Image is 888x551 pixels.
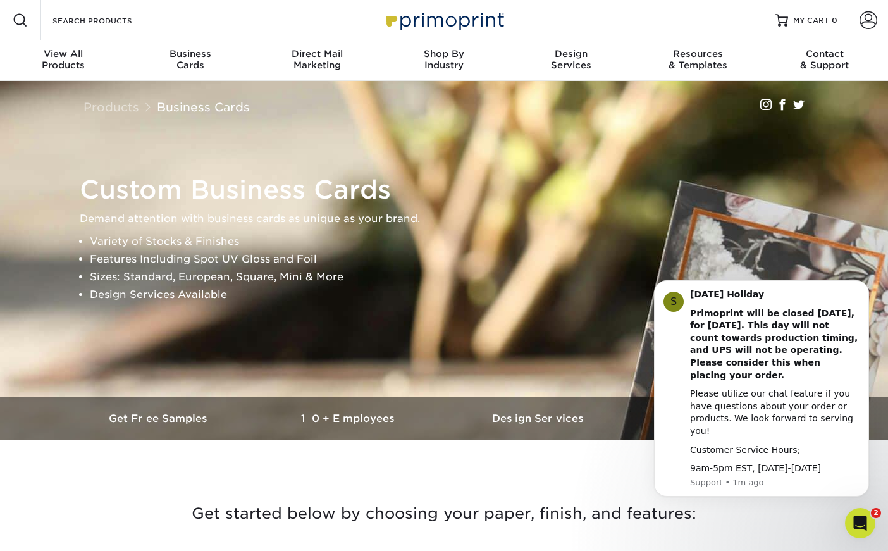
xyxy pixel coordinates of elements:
div: Cards [127,48,254,71]
img: Primoprint [381,6,507,34]
div: & Templates [634,48,762,71]
li: Variety of Stocks & Finishes [90,233,820,251]
h3: Get Free Samples [65,412,254,424]
span: 0 [832,16,837,25]
a: DesignServices [507,40,634,81]
a: Business Cards [157,100,250,114]
iframe: Intercom notifications message [635,274,888,517]
a: Inspiration [634,397,823,440]
input: SEARCH PRODUCTS..... [51,13,175,28]
a: Resources& Templates [634,40,762,81]
span: Contact [761,48,888,59]
span: Design [507,48,634,59]
a: Products [83,100,139,114]
div: Marketing [254,48,381,71]
div: & Support [761,48,888,71]
h3: Design Services [444,412,634,424]
span: 2 [871,508,881,518]
p: Demand attention with business cards as unique as your brand. [80,210,820,228]
iframe: Intercom live chat [845,508,875,538]
h3: 10+ Employees [254,412,444,424]
li: Sizes: Standard, European, Square, Mini & More [90,268,820,286]
span: Business [127,48,254,59]
a: Direct MailMarketing [254,40,381,81]
a: Get Free Samples [65,397,254,440]
li: Design Services Available [90,286,820,304]
iframe: Google Customer Reviews [3,512,108,547]
h3: Get started below by choosing your paper, finish, and features: [74,485,814,542]
a: BusinessCards [127,40,254,81]
h3: Inspiration [634,412,823,424]
a: Design Services [444,397,634,440]
a: Shop ByIndustry [381,40,508,81]
a: Contact& Support [761,40,888,81]
li: Features Including Spot UV Gloss and Foil [90,251,820,268]
a: 10+ Employees [254,397,444,440]
span: Shop By [381,48,508,59]
span: Direct Mail [254,48,381,59]
h1: Custom Business Cards [80,175,820,205]
span: Resources [634,48,762,59]
span: MY CART [793,15,829,26]
div: Services [507,48,634,71]
div: Industry [381,48,508,71]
